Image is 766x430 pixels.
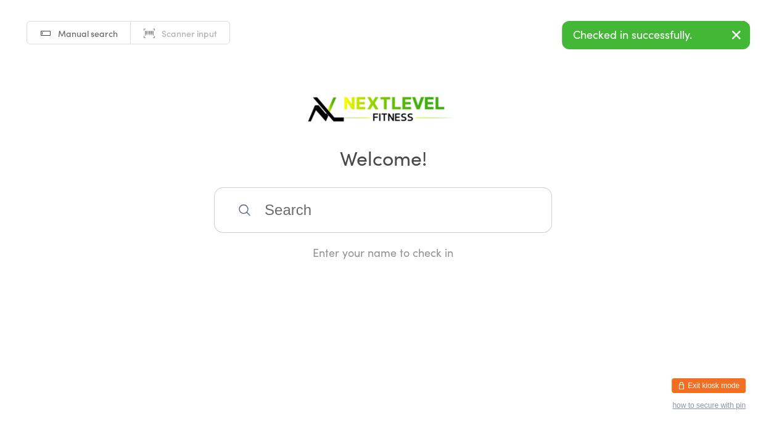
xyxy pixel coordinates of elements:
div: Checked in successfully. [562,21,750,49]
input: Search [214,187,552,233]
button: how to secure with pin [672,401,746,410]
img: Next Level Fitness [306,86,460,126]
span: Manual search [58,27,118,39]
button: Exit kiosk mode [672,378,746,393]
h2: Welcome! [12,144,754,171]
div: Enter your name to check in [214,245,552,260]
span: Scanner input [162,27,217,39]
